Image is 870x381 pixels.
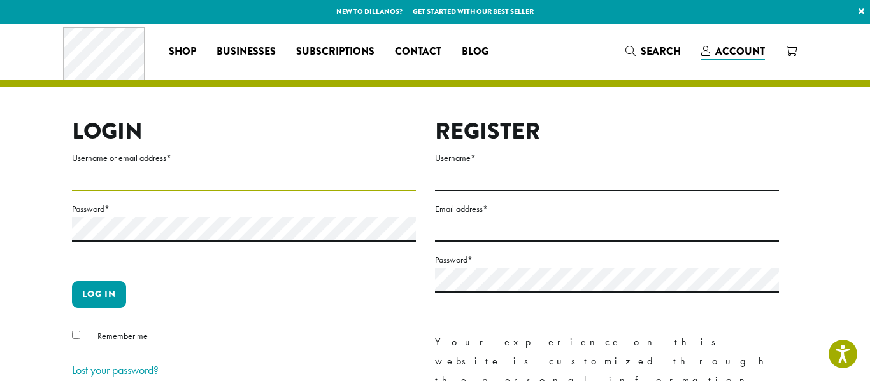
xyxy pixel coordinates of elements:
a: Search [615,41,691,62]
span: Subscriptions [296,44,374,60]
label: Email address [435,201,779,217]
h2: Login [72,118,416,145]
h2: Register [435,118,779,145]
span: Account [715,44,765,59]
a: Shop [159,41,206,62]
span: Contact [395,44,441,60]
span: Remember me [97,330,148,342]
span: Businesses [217,44,276,60]
span: Search [641,44,681,59]
span: Shop [169,44,196,60]
label: Username or email address [72,150,416,166]
label: Password [435,252,779,268]
a: Lost your password? [72,363,159,377]
label: Password [72,201,416,217]
button: Log in [72,281,126,308]
a: Get started with our best seller [413,6,534,17]
span: Blog [462,44,488,60]
label: Username [435,150,779,166]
